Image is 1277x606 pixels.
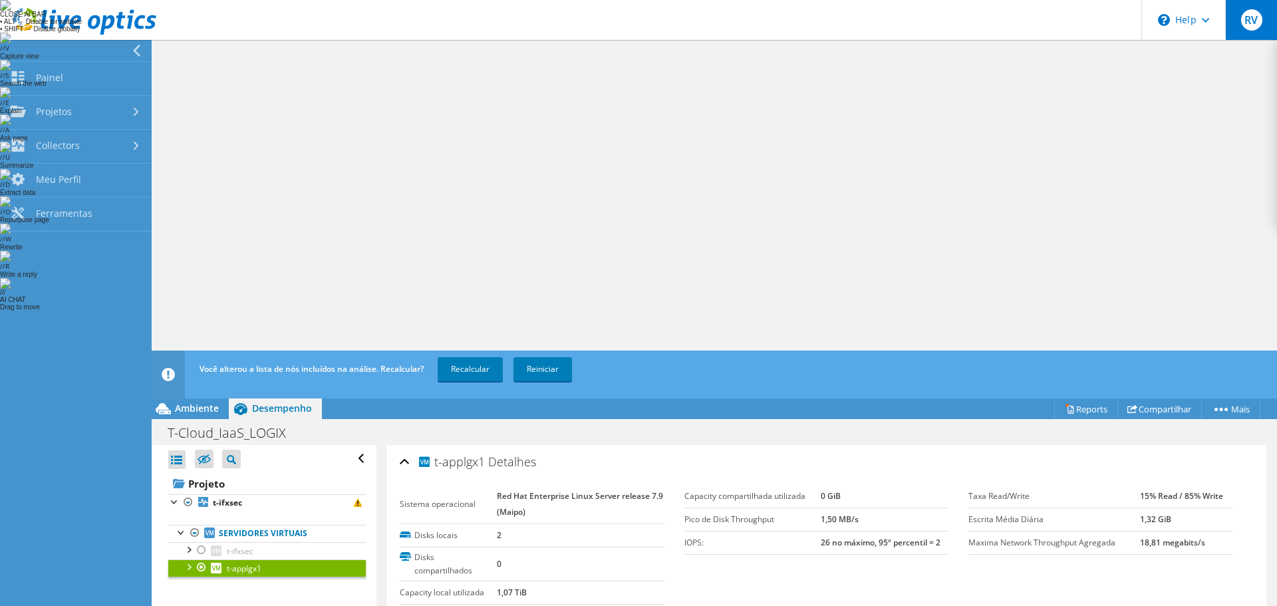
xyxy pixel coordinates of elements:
[821,490,841,502] b: 0 GiB
[168,473,366,494] a: Projeto
[168,559,366,577] a: t-applgx1
[684,536,821,549] label: IOPS:
[252,402,312,414] span: Desempenho
[200,363,424,375] span: Você alterou a lista de nós incluídos na análise. Recalcular?
[400,586,497,599] label: Capacity local utilizada
[417,454,485,469] span: t-applgx1
[1201,398,1260,419] a: Mais
[497,558,501,569] b: 0
[400,529,497,542] label: Disks locais
[1117,398,1202,419] a: Compartilhar
[438,357,503,381] a: Recalcular
[175,402,219,414] span: Ambiente
[497,490,663,518] b: Red Hat Enterprise Linux Server release 7.9 (Maipo)
[168,542,366,559] a: t-ifxsec
[1140,490,1223,502] b: 15% Read / 85% Write
[684,490,821,503] label: Capacity compartilhada utilizada
[968,490,1140,503] label: Taxa Read/Write
[513,357,572,381] a: Reiniciar
[162,426,307,440] h1: T-Cloud_IaaS_LOGIX
[497,587,527,598] b: 1,07 TiB
[488,454,536,470] span: Detalhes
[213,497,242,508] b: t-ifxsec
[227,545,253,557] span: t-ifxsec
[168,494,366,512] a: t-ifxsec
[400,498,497,511] label: Sistema operacional
[168,525,366,542] a: Servidores virtuais
[821,537,940,548] b: 26 no máximo, 95º percentil = 2
[1054,398,1118,419] a: Reports
[227,563,261,574] span: t-applgx1
[968,513,1140,526] label: Escrita Média Diária
[821,514,859,525] b: 1,50 MB/s
[1140,514,1171,525] b: 1,32 GiB
[400,551,497,577] label: Disks compartilhados
[497,530,501,541] b: 2
[1140,537,1205,548] b: 18,81 megabits/s
[968,536,1140,549] label: Maxima Network Throughput Agregada
[684,513,821,526] label: Pico de Disk Throughput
